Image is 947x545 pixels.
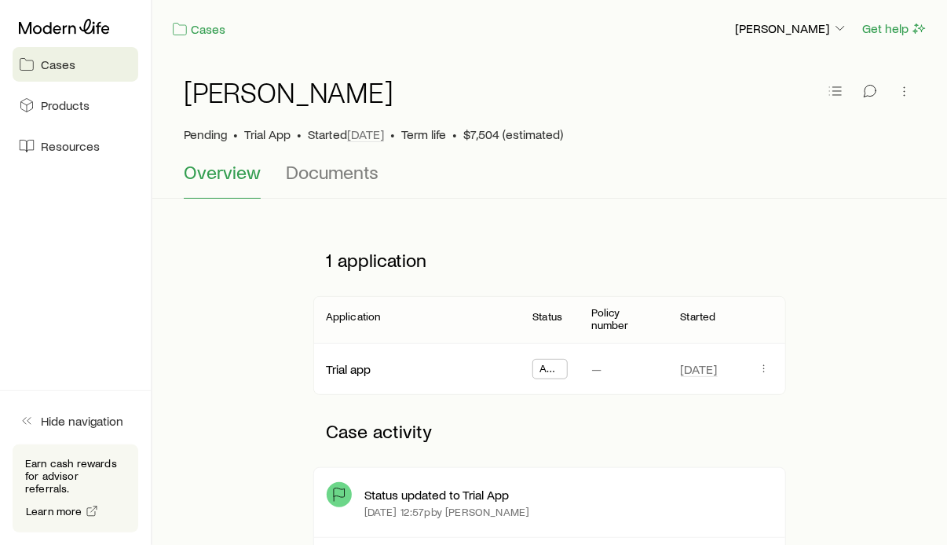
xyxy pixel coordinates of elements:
span: Hide navigation [41,413,123,429]
span: • [233,126,238,142]
p: 1 application [313,236,787,283]
h1: [PERSON_NAME] [184,76,393,108]
span: Trial App [244,126,291,142]
p: Status updated to Trial App [364,487,509,503]
p: Started [681,310,716,323]
p: — [592,361,602,377]
p: Status [532,310,562,323]
p: Application [326,310,381,323]
div: Earn cash rewards for advisor referrals.Learn more [13,444,138,532]
p: Case activity [313,408,787,455]
span: • [452,126,457,142]
span: [DATE] [347,126,384,142]
p: [PERSON_NAME] [735,20,848,36]
div: Case details tabs [184,161,916,199]
span: Resources [41,138,100,154]
a: Cases [13,47,138,82]
span: App Received [539,362,560,379]
p: Earn cash rewards for advisor referrals. [25,457,126,495]
p: Pending [184,126,227,142]
a: Cases [171,20,226,38]
a: Resources [13,129,138,163]
div: Trial app [326,361,371,378]
p: [DATE] 12:57p by [PERSON_NAME] [364,506,530,518]
span: Cases [41,57,75,72]
button: [PERSON_NAME] [734,20,849,38]
button: Hide navigation [13,404,138,438]
span: Products [41,97,90,113]
span: • [390,126,395,142]
span: Learn more [26,506,82,517]
span: Overview [184,161,261,183]
p: Started [308,126,384,142]
button: Get help [861,20,928,38]
span: $7,504 (estimated) [463,126,563,142]
span: Term life [401,126,446,142]
span: [DATE] [681,361,718,377]
span: Documents [286,161,378,183]
a: Products [13,88,138,123]
a: Trial app [326,361,371,376]
span: • [297,126,302,142]
p: Policy number [592,306,656,331]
